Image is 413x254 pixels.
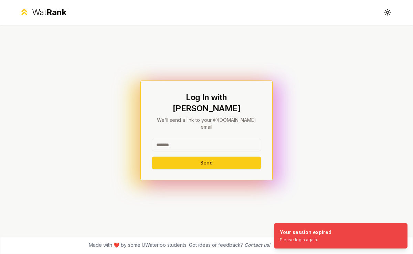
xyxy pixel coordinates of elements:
[152,157,261,169] button: Send
[89,242,270,248] span: Made with ❤️ by some UWaterloo students. Got ideas or feedback?
[46,7,66,17] span: Rank
[244,242,270,248] a: Contact us!
[152,92,261,114] h1: Log In with [PERSON_NAME]
[32,7,66,18] div: Wat
[152,117,261,130] p: We'll send a link to your @[DOMAIN_NAME] email
[280,237,331,243] div: Please login again.
[19,7,66,18] a: WatRank
[280,229,331,236] div: Your session expired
